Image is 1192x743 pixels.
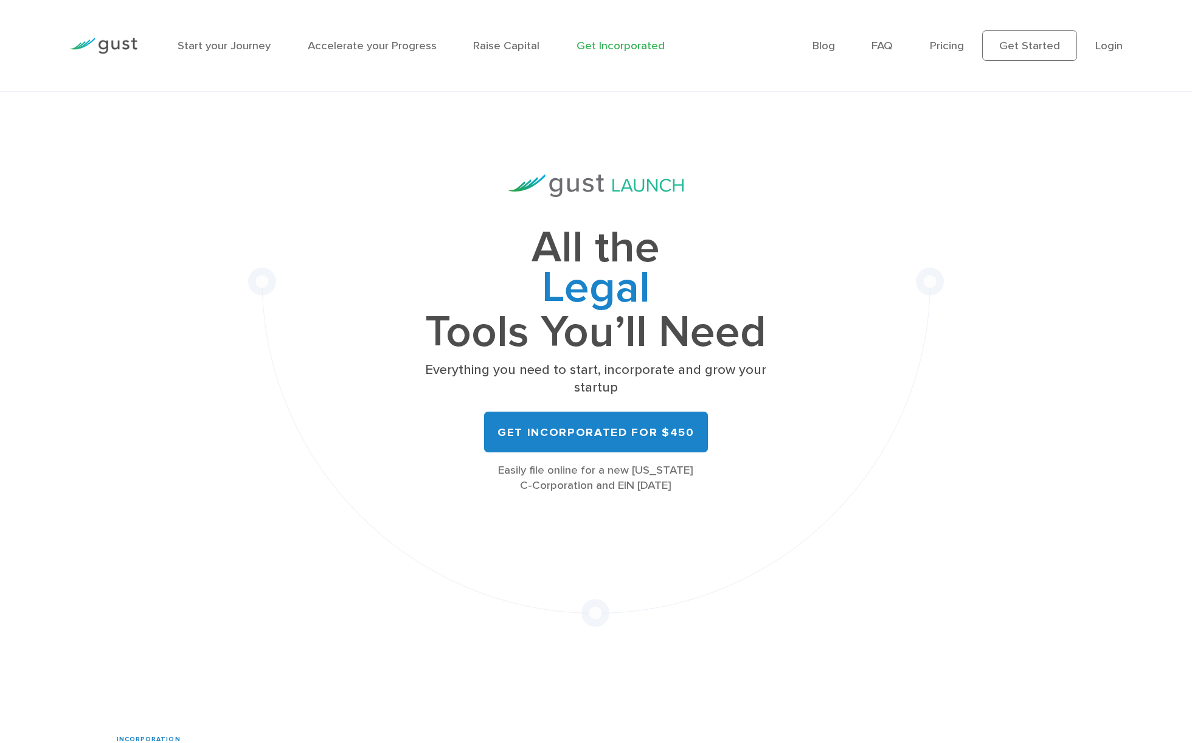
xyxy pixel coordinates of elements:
[473,39,539,52] a: Raise Capital
[577,39,665,52] a: Get Incorporated
[982,30,1077,61] a: Get Started
[508,175,684,197] img: Gust Launch Logo
[930,39,964,52] a: Pricing
[406,463,786,493] div: Easily file online for a new [US_STATE] C-Corporation and EIN [DATE]
[813,39,835,52] a: Blog
[406,361,786,396] p: Everything you need to start, incorporate and grow your startup
[69,38,137,54] img: Gust Logo
[178,39,271,52] a: Start your Journey
[308,39,437,52] a: Accelerate your Progress
[871,39,893,52] a: FAQ
[1095,39,1123,52] a: Login
[406,268,786,312] span: Legal
[406,227,786,353] h1: All the Tools You’ll Need
[484,412,707,452] a: Get Incorporated for $450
